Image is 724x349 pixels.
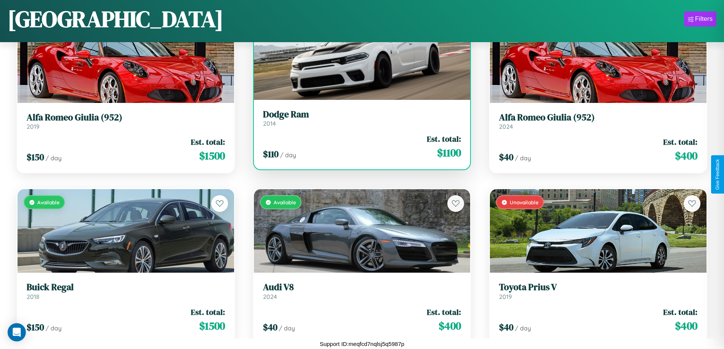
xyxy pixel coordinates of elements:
[515,324,531,332] span: / day
[279,324,295,332] span: / day
[263,109,461,128] a: Dodge Ram2014
[263,282,461,300] a: Audi V82024
[263,293,277,300] span: 2024
[199,318,225,333] span: $ 1500
[663,136,697,147] span: Est. total:
[427,306,461,317] span: Est. total:
[37,199,60,205] span: Available
[27,282,225,300] a: Buick Regal2018
[499,112,697,131] a: Alfa Romeo Giulia (952)2024
[499,293,512,300] span: 2019
[510,199,539,205] span: Unavailable
[695,15,713,23] div: Filters
[263,109,461,120] h3: Dodge Ram
[675,318,697,333] span: $ 400
[27,112,225,123] h3: Alfa Romeo Giulia (952)
[280,151,296,159] span: / day
[27,112,225,131] a: Alfa Romeo Giulia (952)2019
[515,154,531,162] span: / day
[439,318,461,333] span: $ 400
[263,120,276,127] span: 2014
[499,151,513,163] span: $ 40
[8,323,26,341] div: Open Intercom Messenger
[715,159,720,190] div: Give Feedback
[191,306,225,317] span: Est. total:
[499,123,513,130] span: 2024
[27,282,225,293] h3: Buick Regal
[46,154,62,162] span: / day
[274,199,296,205] span: Available
[675,148,697,163] span: $ 400
[263,321,277,333] span: $ 40
[684,11,716,27] button: Filters
[427,133,461,144] span: Est. total:
[263,148,279,160] span: $ 110
[437,145,461,160] span: $ 1100
[320,339,404,349] p: Support ID: meqfcd7nqlsj5q5987p
[27,293,40,300] span: 2018
[27,151,44,163] span: $ 150
[499,282,697,300] a: Toyota Prius V2019
[199,148,225,163] span: $ 1500
[499,112,697,123] h3: Alfa Romeo Giulia (952)
[499,282,697,293] h3: Toyota Prius V
[8,3,223,35] h1: [GEOGRAPHIC_DATA]
[263,282,461,293] h3: Audi V8
[27,321,44,333] span: $ 150
[663,306,697,317] span: Est. total:
[27,123,40,130] span: 2019
[191,136,225,147] span: Est. total:
[499,321,513,333] span: $ 40
[46,324,62,332] span: / day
